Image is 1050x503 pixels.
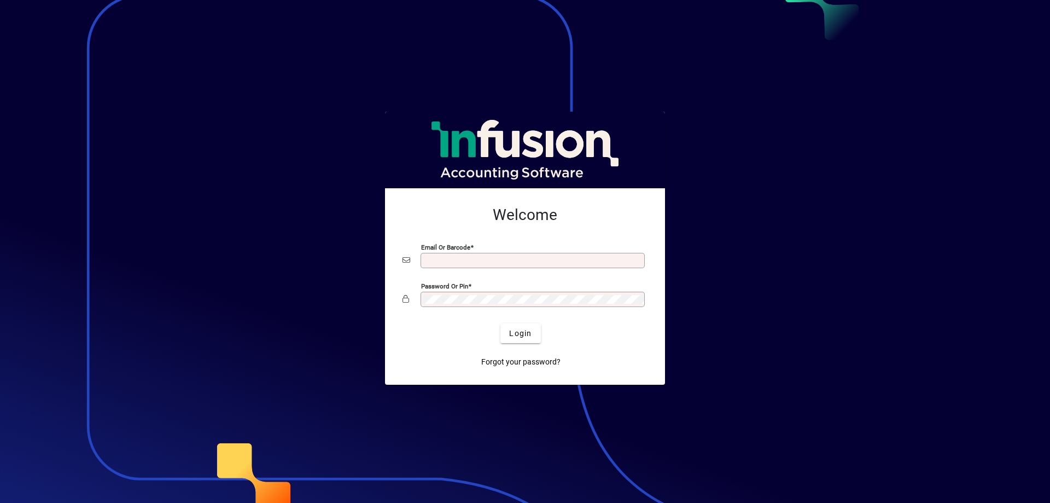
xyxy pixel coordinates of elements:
[421,282,468,290] mat-label: Password or Pin
[477,352,565,372] a: Forgot your password?
[509,328,532,339] span: Login
[421,244,470,251] mat-label: Email or Barcode
[402,206,647,224] h2: Welcome
[481,356,561,368] span: Forgot your password?
[500,323,540,343] button: Login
